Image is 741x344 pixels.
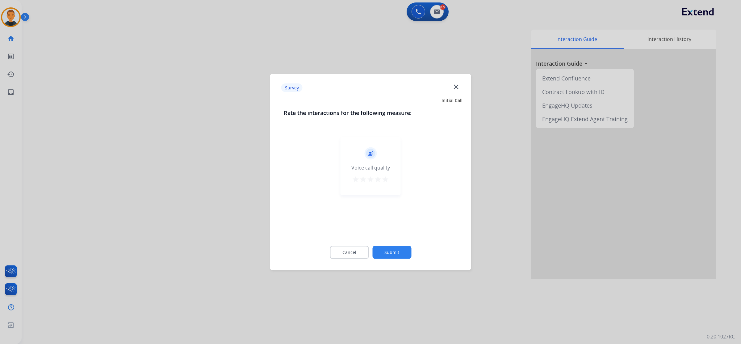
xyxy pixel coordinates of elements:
button: Submit [372,246,411,259]
mat-icon: record_voice_over [368,151,373,156]
p: Survey [281,83,303,92]
button: Cancel [330,246,369,259]
h3: Rate the interactions for the following measure: [284,109,458,117]
mat-icon: star [367,176,374,183]
mat-icon: star [382,176,389,183]
span: Initial Call [442,97,463,104]
div: Voice call quality [351,164,390,171]
mat-icon: close [452,83,460,91]
mat-icon: star [359,176,367,183]
mat-icon: star [352,176,359,183]
mat-icon: star [374,176,382,183]
p: 0.20.1027RC [707,333,735,340]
